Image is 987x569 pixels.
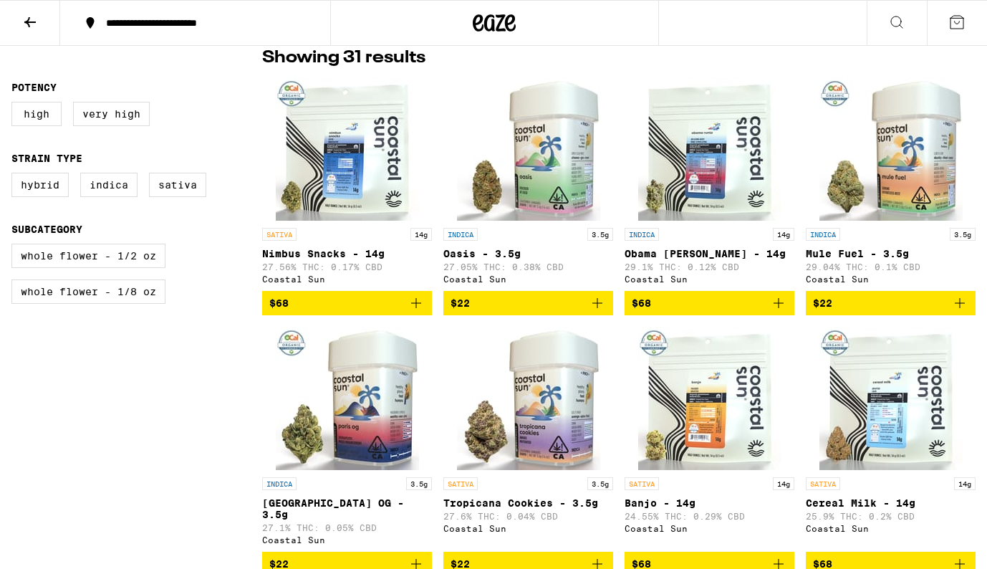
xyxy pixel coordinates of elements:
[276,77,419,221] img: Coastal Sun - Nimbus Snacks - 14g
[11,153,82,164] legend: Strain Type
[262,228,297,241] p: SATIVA
[806,291,976,315] button: Add to bag
[73,102,150,126] label: Very High
[625,497,794,509] p: Banjo - 14g
[9,10,103,21] span: Hi. Need any help?
[262,327,432,552] a: Open page for Paris OG - 3.5g from Coastal Sun
[625,512,794,521] p: 24.55% THC: 0.29% CBD
[806,262,976,272] p: 29.04% THC: 0.1% CBD
[813,297,832,309] span: $22
[406,477,432,490] p: 3.5g
[806,477,840,490] p: SATIVA
[11,279,165,304] label: Whole Flower - 1/8 oz
[806,497,976,509] p: Cereal Milk - 14g
[819,327,963,470] img: Coastal Sun - Cereal Milk - 14g
[149,173,206,197] label: Sativa
[262,248,432,259] p: Nimbus Snacks - 14g
[773,228,794,241] p: 14g
[443,477,478,490] p: SATIVA
[11,173,69,197] label: Hybrid
[457,327,600,470] img: Coastal Sun - Tropicana Cookies - 3.5g
[632,297,651,309] span: $68
[11,244,165,268] label: Whole Flower - 1/2 oz
[443,524,613,533] div: Coastal Sun
[262,477,297,490] p: INDICA
[262,46,425,70] p: Showing 31 results
[457,77,600,221] img: Coastal Sun - Oasis - 3.5g
[950,228,976,241] p: 3.5g
[410,228,432,241] p: 14g
[443,497,613,509] p: Tropicana Cookies - 3.5g
[954,477,976,490] p: 14g
[806,327,976,552] a: Open page for Cereal Milk - 14g from Coastal Sun
[443,262,613,272] p: 27.05% THC: 0.38% CBD
[625,262,794,272] p: 29.1% THC: 0.12% CBD
[443,291,613,315] button: Add to bag
[806,248,976,259] p: Mule Fuel - 3.5g
[80,173,138,197] label: Indica
[269,297,289,309] span: $68
[262,274,432,284] div: Coastal Sun
[451,297,470,309] span: $22
[262,262,432,272] p: 27.56% THC: 0.17% CBD
[806,274,976,284] div: Coastal Sun
[443,274,613,284] div: Coastal Sun
[587,477,613,490] p: 3.5g
[587,228,613,241] p: 3.5g
[262,523,432,532] p: 27.1% THC: 0.05% CBD
[625,77,794,291] a: Open page for Obama Runtz - 14g from Coastal Sun
[638,327,781,470] img: Coastal Sun - Banjo - 14g
[443,327,613,552] a: Open page for Tropicana Cookies - 3.5g from Coastal Sun
[443,228,478,241] p: INDICA
[11,102,62,126] label: High
[625,327,794,552] a: Open page for Banjo - 14g from Coastal Sun
[806,77,976,291] a: Open page for Mule Fuel - 3.5g from Coastal Sun
[443,248,613,259] p: Oasis - 3.5g
[625,291,794,315] button: Add to bag
[11,224,82,235] legend: Subcategory
[11,82,57,93] legend: Potency
[262,497,432,520] p: [GEOGRAPHIC_DATA] OG - 3.5g
[262,77,432,291] a: Open page for Nimbus Snacks - 14g from Coastal Sun
[806,512,976,521] p: 25.9% THC: 0.2% CBD
[262,291,432,315] button: Add to bag
[806,524,976,533] div: Coastal Sun
[625,274,794,284] div: Coastal Sun
[819,77,963,221] img: Coastal Sun - Mule Fuel - 3.5g
[625,477,659,490] p: SATIVA
[443,77,613,291] a: Open page for Oasis - 3.5g from Coastal Sun
[625,248,794,259] p: Obama [PERSON_NAME] - 14g
[443,512,613,521] p: 27.6% THC: 0.04% CBD
[806,228,840,241] p: INDICA
[276,327,419,470] img: Coastal Sun - Paris OG - 3.5g
[638,77,781,221] img: Coastal Sun - Obama Runtz - 14g
[625,524,794,533] div: Coastal Sun
[773,477,794,490] p: 14g
[262,535,432,545] div: Coastal Sun
[625,228,659,241] p: INDICA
